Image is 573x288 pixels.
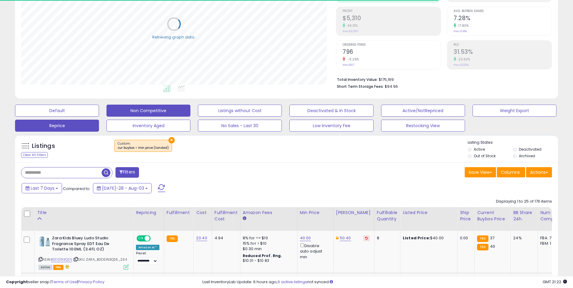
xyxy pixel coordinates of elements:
[118,146,169,150] div: cur buybox < min price (landed)
[78,279,104,285] a: Privacy Policy
[540,210,562,222] div: Num of Comp.
[202,279,567,285] div: Last InventoryLab Update: 6 hours ago, not synced.
[519,147,541,152] label: Deactivated
[39,235,51,247] img: 31scQjEermL._SL40_.jpg
[116,167,139,178] button: Filters
[51,257,72,262] a: B0DS1N3QS5
[540,241,560,246] div: FBM: 1
[460,210,472,222] div: Ship Price
[490,244,495,249] span: 40
[196,210,209,216] div: Cost
[243,241,293,246] div: 15% for > $10
[196,235,207,241] a: 23.40
[167,210,191,216] div: Fulfillment
[300,235,311,241] a: 40.00
[300,242,329,260] div: Disable auto adjust min
[454,48,552,57] h2: 31.53%
[337,77,378,82] b: Total Inventory Value:
[477,244,488,250] small: FBA
[150,236,159,241] span: OFF
[243,246,293,252] div: $0.30 min
[198,120,282,132] button: No Sales - Last 30
[152,34,196,40] div: Retrieving graph data..
[496,199,552,204] div: Displaying 1 to 25 of 176 items
[243,210,295,216] div: Amazon Fees
[243,258,293,263] div: $10.01 - $10.83
[454,63,469,67] small: Prev: 25.51%
[73,257,127,262] span: | SKU: ZARA_B0DS1N3QS5_23.4
[454,10,552,13] span: Avg. Buybox Share
[519,153,535,158] label: Archived
[460,235,470,241] div: 0.00
[32,142,55,150] h5: Listings
[456,57,470,62] small: 23.60%
[118,141,169,150] span: Custom:
[337,84,384,89] b: Short Term Storage Fees:
[39,235,129,269] div: ASIN:
[377,210,398,222] div: Fulfillable Quantity
[337,75,547,83] li: $175,169
[63,265,70,269] i: hazardous material
[540,235,560,241] div: FBA: 7
[15,105,99,117] button: Default
[278,279,307,285] a: 6 active listings
[474,147,485,152] label: Active
[345,23,358,28] small: 49.31%
[343,63,354,67] small: Prev: 897
[63,186,91,191] span: Compared to:
[6,279,104,285] div: seller snap | |
[381,120,465,132] button: Restocking View
[106,120,190,132] button: Inventory Aged
[102,185,144,191] span: [DATE]-28 - Aug-03
[454,43,552,47] span: ROI
[403,235,430,241] b: Listed Price:
[468,140,558,146] p: Listing States:
[377,235,396,241] div: 8
[456,23,469,28] small: 17.80%
[53,265,63,270] span: FBA
[381,105,465,117] button: Active/NotRepriced
[343,48,441,57] h2: 796
[289,120,373,132] button: Low Inventory Fee
[15,120,99,132] button: Reprice
[106,105,190,117] button: Non Competitive
[22,183,62,193] button: Last 7 Days
[403,235,453,241] div: $40.00
[454,29,467,33] small: Prev: 6.18%
[31,185,54,191] span: Last 7 Days
[345,57,359,62] small: -11.26%
[21,152,48,158] div: Clear All Filters
[52,235,125,254] b: Zara Kids Bluey Ludo Studio Fragrance Spray EDT Eau De Toilette 100ML (3.4FL OZ)
[385,84,398,89] span: $94.96
[167,235,178,242] small: FBA
[93,183,152,193] button: [DATE]-28 - Aug-03
[300,210,331,216] div: Min Price
[403,210,455,216] div: Listed Price
[340,235,351,241] a: 50.40
[243,253,282,258] b: Reduced Prof. Rng.
[473,105,556,117] button: Weight Export
[543,279,567,285] span: 2025-08-11 21:22 GMT
[136,251,159,265] div: Preset:
[477,210,508,222] div: Current Buybox Price
[39,265,52,270] span: All listings currently available for purchase on Amazon
[465,167,496,177] button: Save View
[168,137,175,143] button: ×
[490,235,494,241] span: 37
[336,210,372,216] div: [PERSON_NAME]
[513,210,535,222] div: BB Share 24h.
[136,245,159,250] div: Amazon AI *
[474,153,496,158] label: Out of Stock
[198,105,282,117] button: Listings without Cost
[6,279,28,285] strong: Copyright
[136,210,162,216] div: Repricing
[454,15,552,23] h2: 7.28%
[343,29,358,33] small: Prev: $3,557
[343,10,441,13] span: Profit
[526,167,552,177] button: Actions
[289,105,373,117] button: Deactivated & In Stock
[51,279,77,285] a: Terms of Use
[343,43,441,47] span: Ordered Items
[214,210,238,222] div: Fulfillment Cost
[497,167,525,177] button: Columns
